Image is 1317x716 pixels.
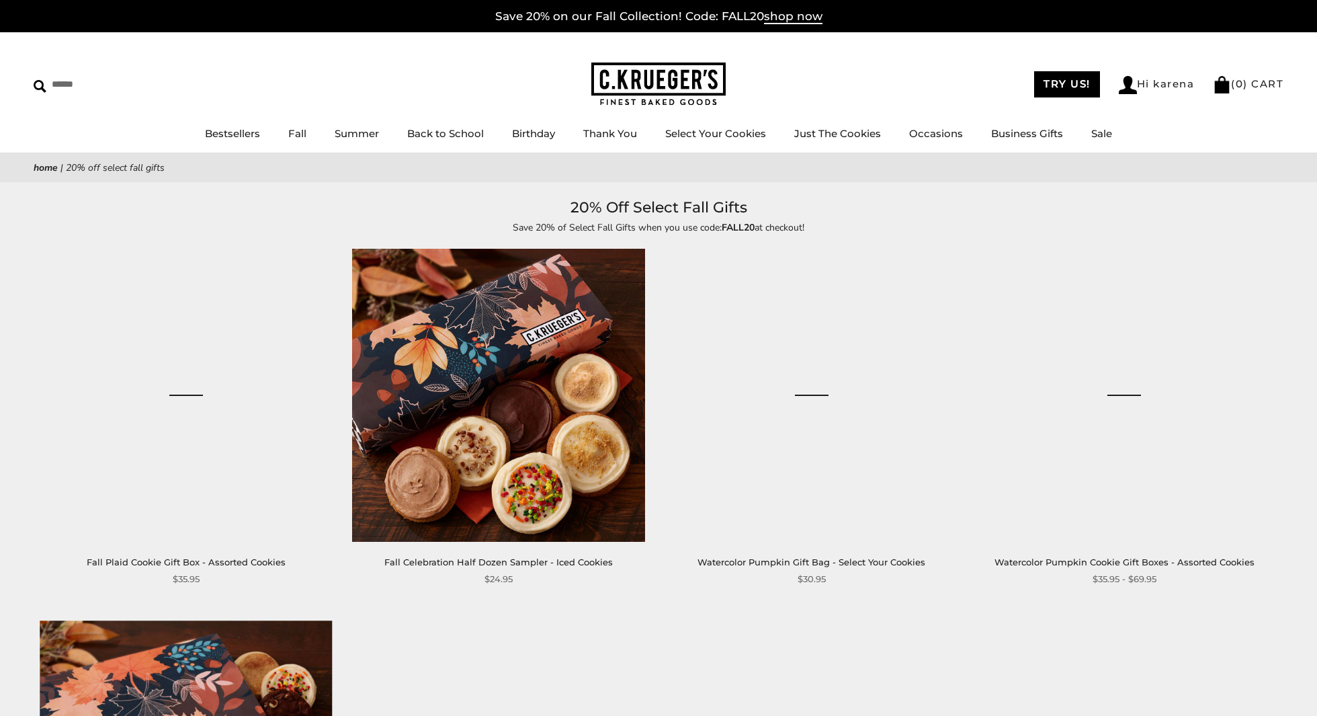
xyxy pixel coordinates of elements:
[1091,127,1112,140] a: Sale
[994,557,1255,567] a: Watercolor Pumpkin Cookie Gift Boxes - Assorted Cookies
[512,127,555,140] a: Birthday
[34,160,1283,175] nav: breadcrumbs
[34,74,194,95] input: Search
[1119,76,1137,94] img: Account
[1034,71,1100,97] a: TRY US!
[697,557,925,567] a: Watercolor Pumpkin Gift Bag - Select Your Cookies
[1236,77,1244,90] span: 0
[40,249,333,543] a: Fall Plaid Cookie Gift Box - Assorted Cookies
[1213,77,1283,90] a: (0) CART
[978,249,1271,543] a: Watercolor Pumpkin Cookie Gift Boxes - Assorted Cookies
[173,572,200,586] span: $35.95
[54,196,1263,220] h1: 20% Off Select Fall Gifts
[591,63,726,106] img: C.KRUEGER'S
[384,557,613,567] a: Fall Celebration Half Dozen Sampler - Iced Cookies
[66,161,165,174] span: 20% Off Select Fall Gifts
[335,127,379,140] a: Summer
[665,127,766,140] a: Select Your Cookies
[764,9,822,24] span: shop now
[583,127,637,140] a: Thank You
[798,572,826,586] span: $30.95
[349,220,968,235] p: Save 20% of Select Fall Gifts when you use code: at checkout!
[288,127,306,140] a: Fall
[909,127,963,140] a: Occasions
[407,127,484,140] a: Back to School
[991,127,1063,140] a: Business Gifts
[353,249,646,543] img: Fall Celebration Half Dozen Sampler - Iced Cookies
[722,221,755,234] strong: FALL20
[1213,76,1231,93] img: Bag
[34,161,58,174] a: Home
[205,127,260,140] a: Bestsellers
[495,9,822,24] a: Save 20% on our Fall Collection! Code: FALL20shop now
[1093,572,1156,586] span: $35.95 - $69.95
[60,161,63,174] span: |
[87,557,286,567] a: Fall Plaid Cookie Gift Box - Assorted Cookies
[34,80,46,93] img: Search
[665,249,958,543] a: Watercolor Pumpkin Gift Bag - Select Your Cookies
[484,572,513,586] span: $24.95
[1119,76,1195,94] a: Hi karena
[794,127,881,140] a: Just The Cookies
